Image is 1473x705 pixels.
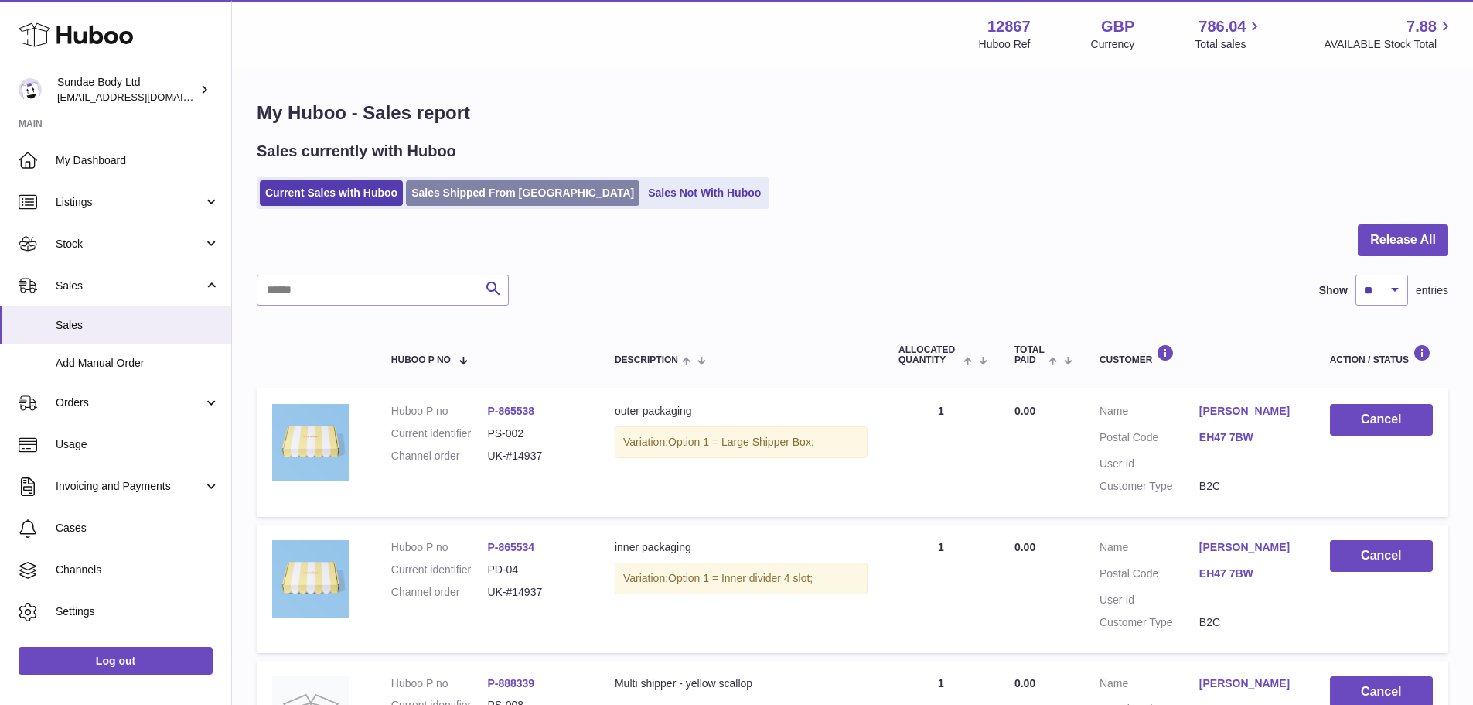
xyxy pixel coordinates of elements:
div: Action / Status [1330,344,1433,365]
button: Cancel [1330,404,1433,436]
a: Sales Shipped From [GEOGRAPHIC_DATA] [406,180,639,206]
a: [PERSON_NAME] [1199,676,1299,691]
div: Variation: [615,563,868,594]
span: entries [1416,283,1448,298]
a: Log out [19,647,213,675]
span: My Dashboard [56,153,220,168]
span: Sales [56,318,220,333]
td: 1 [883,525,999,653]
dt: Postal Code [1100,430,1199,449]
div: Sundae Body Ltd [57,75,196,104]
dt: Channel order [391,585,488,600]
dt: Current identifier [391,426,488,441]
dt: Customer Type [1100,615,1199,630]
span: ALLOCATED Quantity [898,345,960,365]
span: Option 1 = Large Shipper Box; [668,436,814,448]
span: Usage [56,437,220,452]
div: Currency [1091,37,1135,52]
span: Total paid [1014,345,1045,365]
dd: B2C [1199,479,1299,494]
div: Customer [1100,344,1299,365]
a: EH47 7BW [1199,430,1299,445]
a: Sales Not With Huboo [643,180,766,206]
button: Release All [1358,224,1448,256]
dt: Huboo P no [391,404,488,419]
dt: Name [1100,676,1199,695]
h2: Sales currently with Huboo [257,141,456,162]
dt: Name [1100,540,1199,559]
span: Settings [56,604,220,619]
span: 786.04 [1199,16,1246,37]
span: Add Manual Order [56,356,220,371]
a: 786.04 Total sales [1195,16,1263,52]
a: P-865538 [487,405,534,417]
dd: B2C [1199,615,1299,630]
dt: Customer Type [1100,479,1199,494]
a: [PERSON_NAME] [1199,404,1299,419]
td: 1 [883,388,999,517]
strong: GBP [1101,16,1134,37]
dt: Name [1100,404,1199,423]
a: P-865534 [487,541,534,553]
img: SundaeShipper.jpg [272,540,349,618]
span: 0.00 [1014,677,1035,690]
span: 7.88 [1407,16,1437,37]
div: Huboo Ref [979,37,1031,52]
span: Stock [56,237,203,252]
span: AVAILABLE Stock Total [1324,37,1454,52]
span: Orders [56,395,203,410]
div: inner packaging [615,540,868,555]
dt: Postal Code [1100,566,1199,585]
a: EH47 7BW [1199,566,1299,581]
span: [EMAIL_ADDRESS][DOMAIN_NAME] [57,91,227,103]
dt: Huboo P no [391,676,488,691]
span: Sales [56,279,203,293]
div: Multi shipper - yellow scallop [615,676,868,691]
span: Huboo P no [391,355,451,365]
button: Cancel [1330,540,1433,572]
dt: Huboo P no [391,540,488,555]
a: [PERSON_NAME] [1199,540,1299,555]
a: 7.88 AVAILABLE Stock Total [1324,16,1454,52]
img: SundaeShipper_16a6fc00-6edf-4928-86da-7e3aaa1396b4.jpg [272,404,349,481]
span: Description [615,355,678,365]
dd: UK-#14937 [487,449,584,464]
dt: User Id [1100,593,1199,607]
dt: Current identifier [391,563,488,577]
h1: My Huboo - Sales report [257,101,1448,125]
span: Option 1 = Inner divider 4 slot; [668,572,813,584]
dd: PD-04 [487,563,584,577]
div: Variation: [615,426,868,458]
img: internalAdmin-12867@internal.huboo.com [19,78,42,101]
dt: Channel order [391,449,488,464]
span: 0.00 [1014,405,1035,417]
dd: UK-#14937 [487,585,584,600]
span: Invoicing and Payments [56,479,203,494]
strong: 12867 [987,16,1031,37]
dt: User Id [1100,457,1199,471]
span: 0.00 [1014,541,1035,553]
span: Cases [56,521,220,536]
div: outer packaging [615,404,868,419]
a: Current Sales with Huboo [260,180,403,206]
a: P-888339 [487,677,534,690]
label: Show [1319,283,1348,298]
span: Total sales [1195,37,1263,52]
span: Channels [56,563,220,577]
dd: PS-002 [487,426,584,441]
span: Listings [56,195,203,210]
